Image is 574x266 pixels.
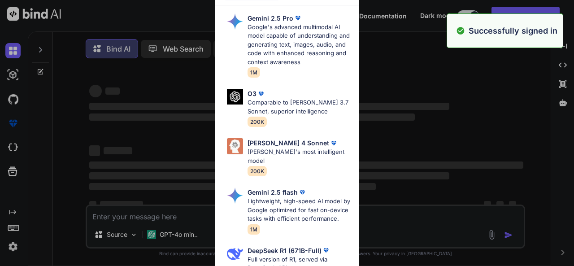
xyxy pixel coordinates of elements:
span: 200K [248,166,267,176]
img: premium [298,188,307,197]
span: 200K [248,117,267,127]
span: 1M [248,224,260,235]
p: O3 [248,89,257,98]
p: Successfully signed in [469,25,557,37]
img: alert [456,25,465,37]
p: [PERSON_NAME] 4 Sonnet [248,138,329,148]
img: Pick Models [227,89,243,105]
p: DeepSeek R1 (671B-Full) [248,246,322,255]
img: Pick Models [227,246,243,262]
img: Pick Models [227,138,243,154]
p: Gemini 2.5 Pro [248,13,293,23]
img: premium [257,89,265,98]
p: Google's advanced multimodal AI model capable of understanding and generating text, images, audio... [248,23,352,67]
img: premium [329,139,338,148]
p: Gemini 2.5 flash [248,188,298,197]
img: premium [293,13,302,22]
p: Comparable to [PERSON_NAME] 3.7 Sonnet, superior intelligence [248,98,352,116]
p: Lightweight, high-speed AI model by Google optimized for fast on-device tasks with efficient perf... [248,197,352,223]
span: 1M [248,67,260,78]
p: [PERSON_NAME]'s most intelligent model [248,148,352,165]
img: Pick Models [227,188,243,204]
img: premium [322,246,330,255]
img: Pick Models [227,13,243,30]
